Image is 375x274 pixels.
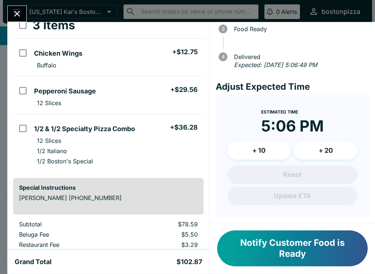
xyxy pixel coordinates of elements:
[227,141,291,160] button: + 10
[177,258,202,266] h5: $102.87
[37,62,56,69] p: Buffalo
[37,147,67,155] p: 1/2 Italiano
[217,230,368,266] button: Notify Customer Food is Ready
[261,109,298,115] span: Estimated Time
[34,87,96,96] h5: Pepperoni Sausage
[216,81,369,92] h4: Adjust Expected Time
[230,53,369,60] span: Delivered
[126,221,198,228] p: $78.59
[170,85,198,94] h5: + $29.56
[19,184,198,191] h6: Special Instructions
[126,241,198,248] p: $3.29
[37,99,61,107] p: 12 Slices
[230,26,369,32] span: Food Ready
[37,158,93,165] p: 1/2 Boston's Special
[19,241,115,248] p: Restaurant Fee
[8,6,26,22] button: Close
[221,54,224,60] text: 4
[13,221,204,272] table: orders table
[34,125,135,133] h5: 1/2 & 1/2 Specialty Pizza Combo
[15,258,52,266] h5: Grand Total
[294,141,357,160] button: + 20
[37,137,61,144] p: 12 Slices
[261,116,324,136] time: 5:06 PM
[13,12,204,172] table: orders table
[234,61,317,68] em: Expected: [DATE] 5:06:49 PM
[172,48,198,56] h5: + $12.75
[170,123,198,132] h5: + $36.28
[19,221,115,228] p: Subtotal
[126,231,198,238] p: $5.50
[33,18,75,33] h3: 3 Items
[19,231,115,238] p: Beluga Fee
[222,26,224,32] text: 3
[34,49,82,58] h5: Chicken Wings
[19,194,198,201] p: [PERSON_NAME] [PHONE_NUMBER]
